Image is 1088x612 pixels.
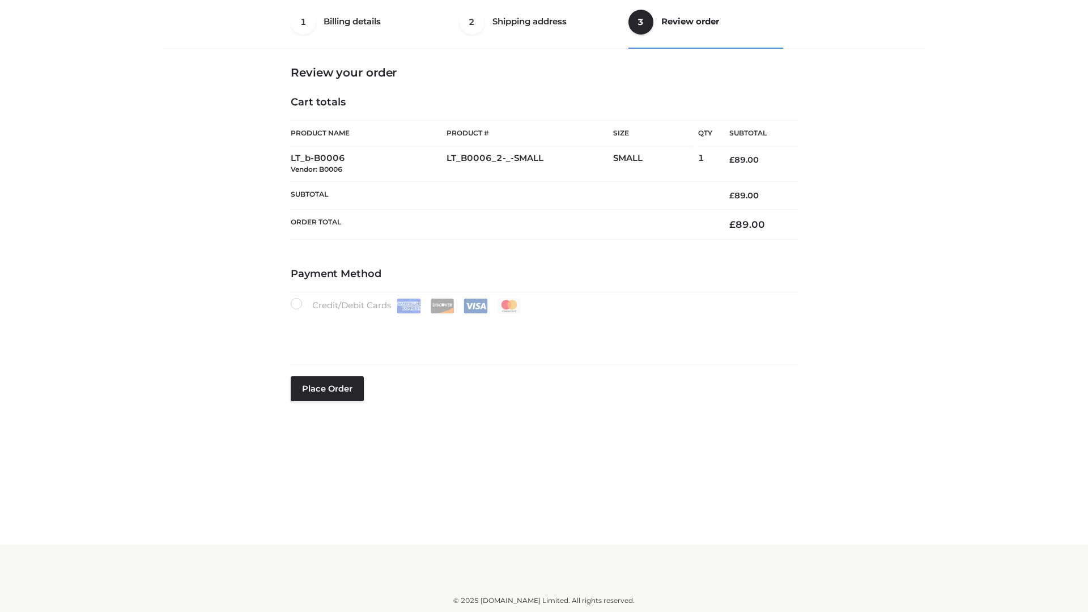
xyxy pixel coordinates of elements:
small: Vendor: B0006 [291,165,342,173]
td: SMALL [613,146,698,182]
button: Place order [291,376,364,401]
span: £ [729,190,734,201]
td: LT_b-B0006 [291,146,447,182]
h4: Payment Method [291,268,797,280]
img: Mastercard [497,299,521,313]
bdi: 89.00 [729,219,765,230]
th: Subtotal [291,181,712,209]
iframe: Secure payment input frame [288,311,795,352]
th: Qty [698,120,712,146]
th: Subtotal [712,121,797,146]
img: Discover [430,299,454,313]
img: Amex [397,299,421,313]
bdi: 89.00 [729,190,759,201]
img: Visa [464,299,488,313]
div: © 2025 [DOMAIN_NAME] Limited. All rights reserved. [168,595,920,606]
th: Product Name [291,120,447,146]
label: Credit/Debit Cards [291,298,522,313]
th: Order Total [291,210,712,240]
span: £ [729,155,734,165]
h3: Review your order [291,66,797,79]
bdi: 89.00 [729,155,759,165]
td: LT_B0006_2-_-SMALL [447,146,613,182]
th: Product # [447,120,613,146]
span: £ [729,219,736,230]
td: 1 [698,146,712,182]
h4: Cart totals [291,96,797,109]
th: Size [613,121,692,146]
